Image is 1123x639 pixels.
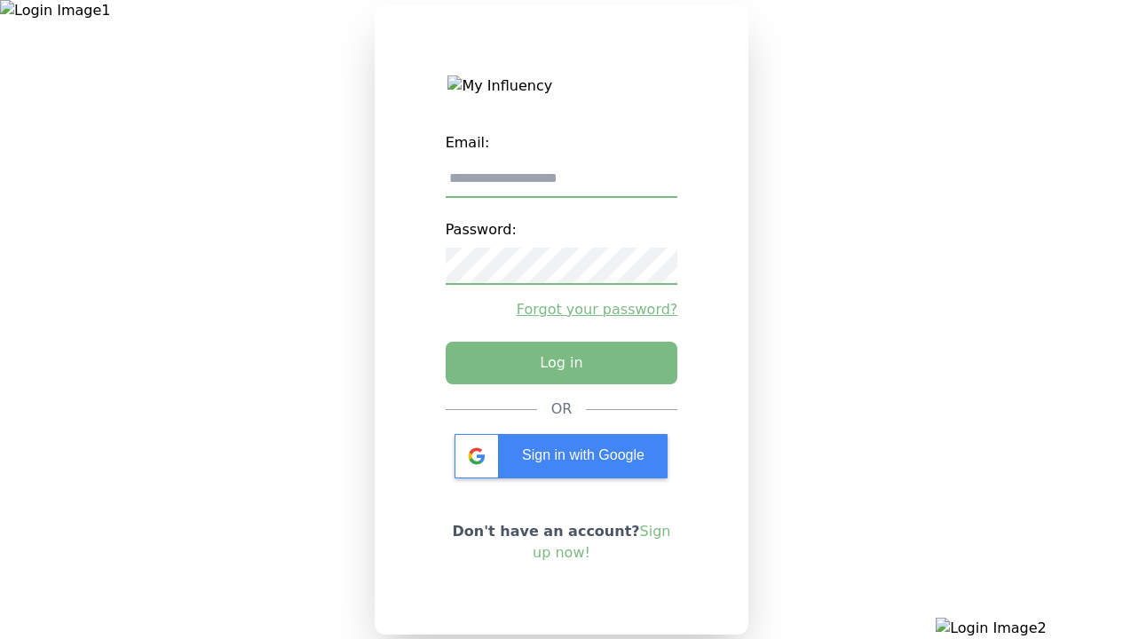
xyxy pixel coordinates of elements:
[446,212,678,248] label: Password:
[446,521,678,564] p: Don't have an account?
[446,299,678,320] a: Forgot your password?
[446,125,678,161] label: Email:
[446,342,678,384] button: Log in
[551,398,573,420] div: OR
[522,447,645,462] span: Sign in with Google
[936,618,1123,639] img: Login Image2
[455,434,668,478] div: Sign in with Google
[447,75,675,97] img: My Influency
